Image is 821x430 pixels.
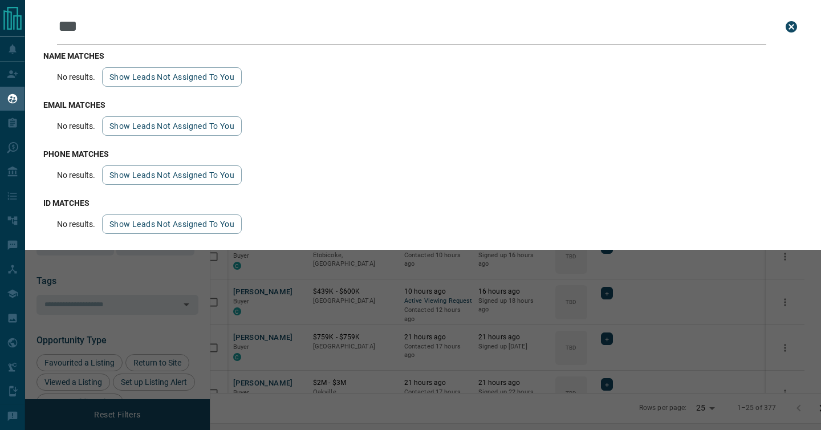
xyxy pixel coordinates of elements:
button: show leads not assigned to you [102,165,242,185]
p: No results. [57,171,95,180]
p: No results. [57,220,95,229]
button: show leads not assigned to you [102,67,242,87]
h3: name matches [43,51,803,60]
button: show leads not assigned to you [102,116,242,136]
button: close search bar [780,15,803,38]
h3: phone matches [43,149,803,159]
h3: id matches [43,198,803,208]
h3: email matches [43,100,803,109]
p: No results. [57,72,95,82]
button: show leads not assigned to you [102,214,242,234]
p: No results. [57,121,95,131]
